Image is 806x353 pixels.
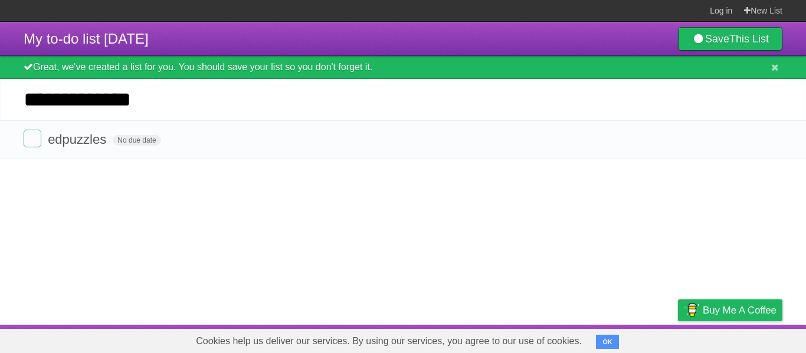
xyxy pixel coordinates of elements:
span: Cookies help us deliver our services. By using our services, you agree to our use of cookies. [184,329,594,353]
span: My to-do list [DATE] [24,31,149,47]
a: Privacy [663,328,693,350]
a: Developers [560,328,608,350]
img: Buy me a coffee [684,300,700,320]
a: Buy me a coffee [678,299,782,321]
span: edpuzzles [48,132,109,147]
a: Terms [622,328,648,350]
span: Buy me a coffee [703,300,776,321]
a: SaveThis List [678,27,782,51]
b: This List [729,33,769,45]
a: Suggest a feature [708,328,782,350]
a: About [521,328,546,350]
label: Done [24,130,41,147]
button: OK [596,335,619,349]
span: No due date [113,135,160,146]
